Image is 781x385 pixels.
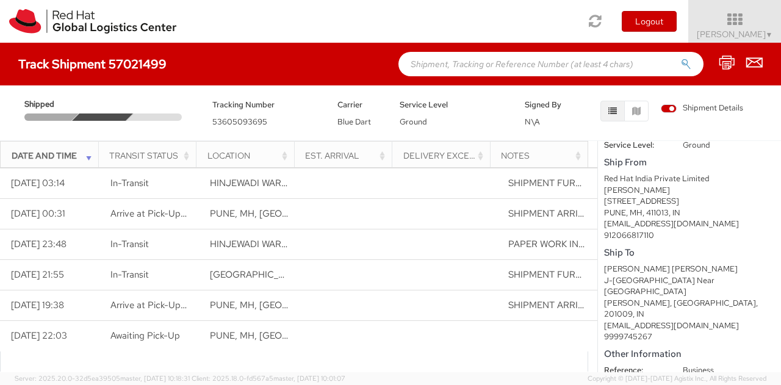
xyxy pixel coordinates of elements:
span: HINJEWADI WAREHOUSE, KONDHWA, MAHARASHTRA [210,238,515,250]
div: Transit Status [109,149,192,162]
span: PUNE, MH, IN [210,299,353,311]
span: ▼ [766,30,773,40]
span: Blue Dart [337,117,371,127]
span: MAGARPATTA CITY PUD, PUNE, MAHARASHTRA [210,268,500,281]
span: In-Transit [110,268,149,281]
button: Logout [622,11,677,32]
h5: Other Information [604,349,775,359]
input: Shipment, Tracking or Reference Number (at least 4 chars) [398,52,704,76]
div: Delivery Exception [403,149,486,162]
span: Arrive at Pick-Up Location [110,299,220,311]
span: Arrive at Pick-Up Location [110,207,220,220]
h5: Carrier [337,101,382,109]
div: [EMAIL_ADDRESS][DOMAIN_NAME] [604,320,775,332]
div: PUNE, MH, 411013, IN [604,207,775,219]
span: Server: 2025.20.0-32d5ea39505 [15,374,190,383]
div: 9999745267 [604,331,775,343]
div: Notes [501,149,584,162]
div: Date and Time [12,149,95,162]
h5: Tracking Number [212,101,319,109]
h5: Signed By [525,101,569,109]
span: In-Transit [110,238,149,250]
dt: Reference: [595,365,674,376]
div: 912066817110 [604,230,775,242]
span: PAPER WORK INSCAN [508,238,603,250]
div: Location [207,149,290,162]
span: In-Transit [110,177,149,189]
span: SHIPMENT FURTHER CONNECTED [508,177,658,189]
span: Shipment Details [661,103,743,114]
span: PUNE, MH, IN [210,207,353,220]
span: SHIPMENT FURTHER CONNECTED [508,268,658,281]
div: J-[GEOGRAPHIC_DATA] Near [GEOGRAPHIC_DATA] [604,275,775,298]
span: Client: 2025.18.0-fd567a5 [192,374,345,383]
div: Red Hat India Private Limited [PERSON_NAME] [604,173,775,196]
span: HINJEWADI WAREHOUSE, KONDHWA, MAHARASHTRA [210,177,515,189]
h5: Ship To [604,248,775,258]
span: Awaiting Pick-Up [110,329,180,342]
div: [EMAIL_ADDRESS][DOMAIN_NAME] [604,218,775,230]
span: SHIPMENT ARRIVED [508,299,596,311]
span: master, [DATE] 10:18:31 [120,374,190,383]
span: Shipped [24,99,77,110]
h5: Service Level [400,101,506,109]
div: [STREET_ADDRESS] [604,196,775,207]
span: master, [DATE] 10:01:07 [273,374,345,383]
label: Shipment Details [661,103,743,116]
span: Ground [400,117,427,127]
span: Copyright © [DATE]-[DATE] Agistix Inc., All Rights Reserved [588,374,766,384]
span: [PERSON_NAME] [697,29,773,40]
div: [PERSON_NAME], [GEOGRAPHIC_DATA], 201009, IN [604,298,775,320]
span: 53605093695 [212,117,267,127]
dt: Service Level: [595,140,674,151]
img: rh-logistics-00dfa346123c4ec078e1.svg [9,9,176,34]
span: PUNE, MH, IN [210,329,353,342]
span: N\A [525,117,540,127]
div: [PERSON_NAME] [PERSON_NAME] [604,264,775,275]
div: Est. Arrival [305,149,388,162]
span: SHIPMENT ARRIVED [508,207,596,220]
h4: Track Shipment 57021499 [18,57,167,71]
h5: Ship From [604,157,775,168]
